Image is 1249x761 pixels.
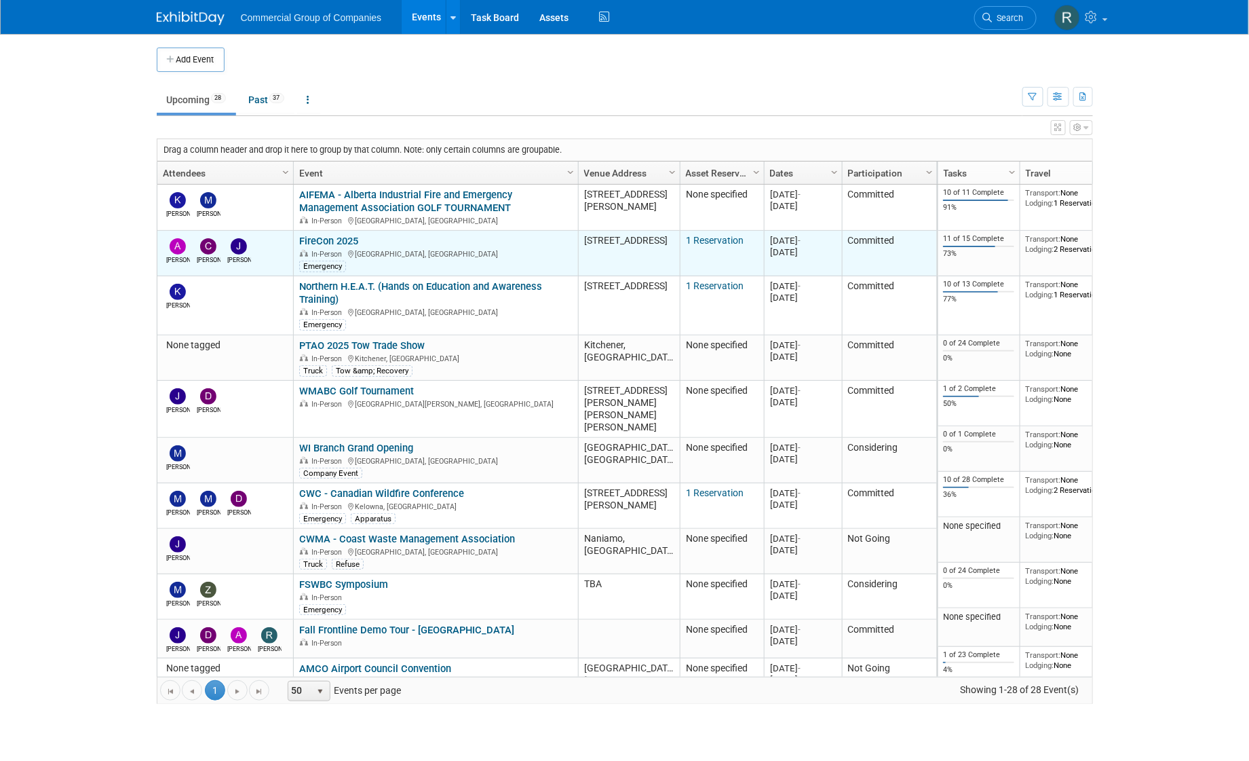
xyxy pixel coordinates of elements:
div: [DATE] [770,578,836,590]
div: David West [197,405,220,415]
a: Attendees [163,162,284,185]
td: [STREET_ADDRESS][PERSON_NAME] [578,483,680,529]
span: In-Person [311,217,346,225]
img: ExhibitDay [157,12,225,25]
div: [DATE] [770,453,836,465]
div: 50% [943,399,1014,409]
td: Committed [842,381,937,438]
div: 0 of 1 Complete [943,430,1014,439]
a: WMABC Golf Tournament [299,385,414,397]
span: Lodging: [1025,349,1054,358]
img: Rod Leland [1054,5,1080,31]
a: Travel [1026,162,1119,185]
div: [DATE] [770,590,836,601]
td: Committed [842,483,937,529]
a: WI Branch Grand Opening [299,442,413,454]
div: Apparatus [351,513,396,524]
div: 0 of 24 Complete [943,339,1014,348]
div: 1 of 23 Complete [943,650,1014,660]
span: Lodging: [1025,622,1054,631]
span: Column Settings [924,167,935,178]
td: [STREET_ADDRESS] [578,231,680,276]
span: - [798,663,801,673]
div: Truck [299,365,327,376]
img: In-Person Event [300,354,308,361]
span: None specified [686,578,748,589]
a: Go to the last page [249,680,269,701]
div: Emergency [299,513,346,524]
div: Mike Feduniw [166,507,190,517]
span: Transport: [1025,280,1060,289]
a: Asset Reservations [686,162,755,185]
span: In-Person [311,308,346,317]
div: [GEOGRAPHIC_DATA], [GEOGRAPHIC_DATA] [299,248,572,259]
div: [GEOGRAPHIC_DATA], [GEOGRAPHIC_DATA] [299,675,572,687]
div: Kelly Mayhew [166,300,190,310]
div: 10 of 11 Complete [943,188,1014,198]
span: Lodging: [1025,440,1054,449]
span: None specified [686,189,748,200]
div: 73% [943,249,1014,259]
img: In-Person Event [300,593,308,600]
div: [DATE] [770,385,836,396]
div: Alexander Cafovski [227,644,251,654]
td: Not Going [842,658,937,704]
td: Committed [842,185,937,231]
div: 0% [943,354,1014,363]
span: - [798,534,801,544]
div: Alexander Cafovski [166,255,190,265]
span: In-Person [311,354,346,363]
div: [DATE] [770,235,836,246]
div: [DATE] [770,533,836,544]
div: Company Event [299,468,362,479]
div: None tagged [163,339,287,352]
a: AIFEMA - Alberta Industrial Fire and Emergency Management Association GOLF TOURNAMENT [299,189,512,214]
div: None 2 Reservations [1025,475,1123,495]
div: Emergency [299,319,346,330]
td: Committed [842,335,937,381]
a: Column Settings [827,162,842,182]
a: Tasks [944,162,1011,185]
div: [GEOGRAPHIC_DATA], [GEOGRAPHIC_DATA] [299,306,572,318]
span: In-Person [311,457,346,466]
img: Mike Thomson [170,582,186,598]
img: In-Person Event [300,639,308,646]
div: [DATE] [770,280,836,292]
span: - [798,488,801,498]
span: Lodging: [1025,661,1054,670]
span: None specified [686,533,748,544]
img: Jamie Zimmerman [231,238,247,255]
td: Considering [842,574,937,620]
span: In-Person [311,639,346,648]
span: Lodging: [1025,290,1054,299]
span: - [798,443,801,453]
span: Column Settings [829,167,840,178]
span: - [798,281,801,291]
a: Column Settings [749,162,764,182]
span: - [798,189,801,200]
div: None None [1025,650,1123,670]
span: Transport: [1025,566,1060,576]
span: In-Person [311,593,346,602]
span: In-Person [311,502,346,511]
img: In-Person Event [300,457,308,464]
span: Go to the next page [232,686,243,697]
img: Kelly Mayhew [170,192,186,208]
span: select [315,686,326,697]
a: Fall Frontline Demo Tour - [GEOGRAPHIC_DATA] [299,624,514,636]
td: [GEOGRAPHIC_DATA], [GEOGRAPHIC_DATA] [578,658,680,704]
span: Transport: [1025,339,1060,348]
td: Committed [842,276,937,335]
img: In-Person Event [300,502,308,509]
span: In-Person [311,250,346,259]
div: Mike Feduniw [197,208,220,219]
a: 1 Reservation [686,235,744,246]
span: Lodging: [1025,576,1054,586]
img: Kelly Mayhew [170,284,186,300]
img: In-Person Event [300,548,308,555]
span: Column Settings [565,167,576,178]
a: AMCO Airport Council Convention [299,663,451,675]
a: 1 Reservation [686,487,744,498]
span: Lodging: [1025,198,1054,208]
div: Emergency [299,261,346,272]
